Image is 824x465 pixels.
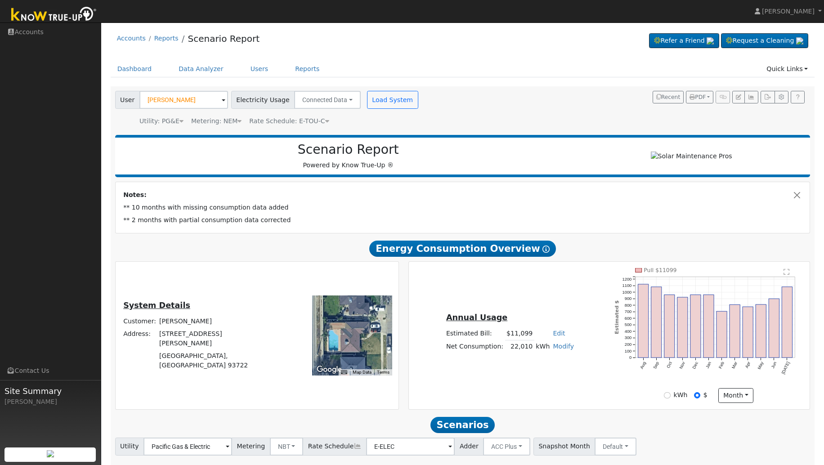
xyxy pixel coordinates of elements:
[505,340,534,353] td: 22,010
[624,322,631,327] text: 500
[731,361,738,370] text: Mar
[444,340,505,353] td: Net Consumption:
[553,343,574,350] a: Modify
[624,303,631,308] text: 800
[674,390,688,400] label: kWh
[639,361,646,370] text: Aug
[692,361,699,370] text: Dec
[120,142,577,170] div: Powered by Know True-Up ®
[154,35,179,42] a: Reports
[367,91,418,109] button: Load System
[707,37,714,45] img: retrieve
[690,295,701,358] rect: onclick=""
[622,290,631,294] text: 1000
[294,91,361,109] button: Connected Data
[629,355,631,360] text: 0
[784,268,790,275] text: 
[791,91,805,103] a: Help Link
[534,340,551,353] td: kWh
[624,335,631,340] text: 300
[158,315,276,327] td: [PERSON_NAME]
[444,327,505,340] td: Estimated Bill:
[139,116,184,126] div: Utility: PG&E
[730,304,740,358] rect: onclick=""
[4,385,96,397] span: Site Summary
[47,450,54,457] img: retrieve
[677,297,687,358] rect: onclick=""
[614,300,620,334] text: Estimated $
[624,342,631,347] text: 200
[705,361,712,369] text: Jan
[796,37,803,45] img: retrieve
[757,361,765,370] text: May
[664,295,674,358] rect: onclick=""
[721,33,808,49] a: Request a Cleaning
[124,142,572,157] h2: Scenario Report
[761,91,775,103] button: Export Interval Data
[638,284,648,358] rect: onclick=""
[769,299,779,358] rect: onclick=""
[686,91,713,103] button: PDF
[622,283,631,288] text: 1100
[341,369,347,376] button: Keyboard shortcuts
[762,8,815,15] span: [PERSON_NAME]
[760,61,815,77] a: Quick Links
[649,33,719,49] a: Refer a Friend
[732,91,745,103] button: Edit User
[679,361,686,370] text: Nov
[232,438,270,456] span: Metering
[158,350,276,372] td: [GEOGRAPHIC_DATA], [GEOGRAPHIC_DATA] 93722
[743,307,753,358] rect: onclick=""
[744,91,758,103] button: Multi-Series Graph
[782,286,793,358] rect: onclick=""
[744,361,751,369] text: Apr
[454,438,484,456] span: Adder
[652,361,659,370] text: Sep
[158,327,276,349] td: [STREET_ADDRESS][PERSON_NAME]
[718,388,754,403] button: month
[624,349,631,353] text: 100
[770,361,777,369] text: Jun
[505,327,534,340] td: $11,099
[111,61,159,77] a: Dashboard
[191,116,242,126] div: Metering: NEM
[483,438,530,456] button: ACC Plus
[624,329,631,334] text: 400
[244,61,275,77] a: Users
[756,304,766,358] rect: onclick=""
[249,117,329,125] span: Alias: None
[123,301,190,310] u: System Details
[122,315,158,327] td: Customer:
[624,296,631,301] text: 900
[122,201,804,214] td: ** 10 months with missing consumption data added
[446,313,507,322] u: Annual Usage
[7,5,101,25] img: Know True-Up
[4,397,96,407] div: [PERSON_NAME]
[644,267,676,273] text: Pull $11099
[703,390,708,400] label: $
[430,417,495,433] span: Scenarios
[172,61,230,77] a: Data Analyzer
[231,91,295,109] span: Electricity Usage
[288,61,326,77] a: Reports
[664,392,670,398] input: kWh
[703,295,714,358] rect: onclick=""
[666,361,672,369] text: Oct
[117,35,146,42] a: Accounts
[314,364,344,376] img: Google
[553,330,565,337] a: Edit
[115,438,144,456] span: Utility
[366,438,455,456] input: Select a Rate Schedule
[781,361,790,375] text: [DATE]
[595,438,636,456] button: Default
[653,91,684,103] button: Recent
[139,91,228,109] input: Select a User
[694,392,700,398] input: $
[377,370,390,375] a: Terms
[115,91,140,109] span: User
[303,438,367,456] span: Rate Schedule
[793,190,802,200] button: Close
[353,369,372,376] button: Map Data
[122,327,158,349] td: Address:
[775,91,788,103] button: Settings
